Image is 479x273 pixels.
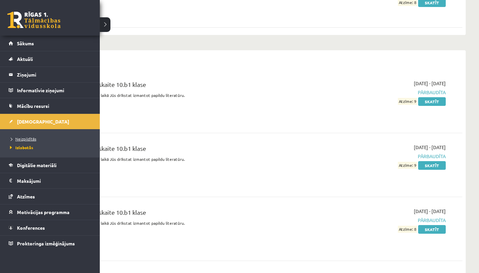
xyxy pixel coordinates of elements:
[9,157,91,173] a: Digitālie materiāli
[414,144,446,151] span: [DATE] - [DATE]
[9,204,91,220] a: Motivācijas programma
[17,119,69,125] span: [DEMOGRAPHIC_DATA]
[414,80,446,87] span: [DATE] - [DATE]
[9,220,91,235] a: Konferences
[17,40,34,46] span: Sākums
[17,103,49,109] span: Mācību resursi
[9,67,91,82] a: Ziņojumi
[9,83,91,98] a: Informatīvie ziņojumi
[9,51,91,67] a: Aktuāli
[17,240,75,246] span: Proktoringa izmēģinājums
[8,136,93,142] a: Neizpildītās
[9,114,91,129] a: [DEMOGRAPHIC_DATA]
[50,144,310,156] div: Krievu valoda 2. ieskaite 10.b1 klase
[7,12,61,28] a: Rīgas 1. Tālmācības vidusskola
[50,80,310,92] div: Krievu valoda 1. ieskaite 10.b1 klase
[17,193,35,199] span: Atzīmes
[17,225,45,231] span: Konferences
[418,97,446,106] a: Skatīt
[9,236,91,251] a: Proktoringa izmēģinājums
[9,189,91,204] a: Atzīmes
[8,145,33,150] span: Izlabotās
[17,209,70,215] span: Motivācijas programma
[9,173,91,188] a: Maksājumi
[50,208,310,220] div: Krievu valoda 3. ieskaite 10.b1 klase
[17,67,91,82] legend: Ziņojumi
[50,92,310,98] p: Ieskaites darba rakstīšanas laikā Jūs drīkstat izmantot papildu literatūru.
[8,144,93,150] a: Izlabotās
[398,162,417,169] span: Atzīme: 9
[418,225,446,234] a: Skatīt
[50,156,310,162] p: Ieskaites darba rakstīšanas laikā Jūs drīkstat izmantot papildu literatūru.
[17,56,33,62] span: Aktuāli
[398,226,417,233] span: Atzīme: 8
[8,136,36,141] span: Neizpildītās
[17,83,91,98] legend: Informatīvie ziņojumi
[320,217,446,224] span: Pārbaudīta
[9,36,91,51] a: Sākums
[418,161,446,170] a: Skatīt
[9,98,91,114] a: Mācību resursi
[17,162,57,168] span: Digitālie materiāli
[320,153,446,160] span: Pārbaudīta
[414,208,446,215] span: [DATE] - [DATE]
[320,89,446,96] span: Pārbaudīta
[17,173,91,188] legend: Maksājumi
[50,220,310,226] p: Ieskaites darba rakstīšanas laikā Jūs drīkstat izmantot papildu literatūru.
[398,98,417,105] span: Atzīme: 9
